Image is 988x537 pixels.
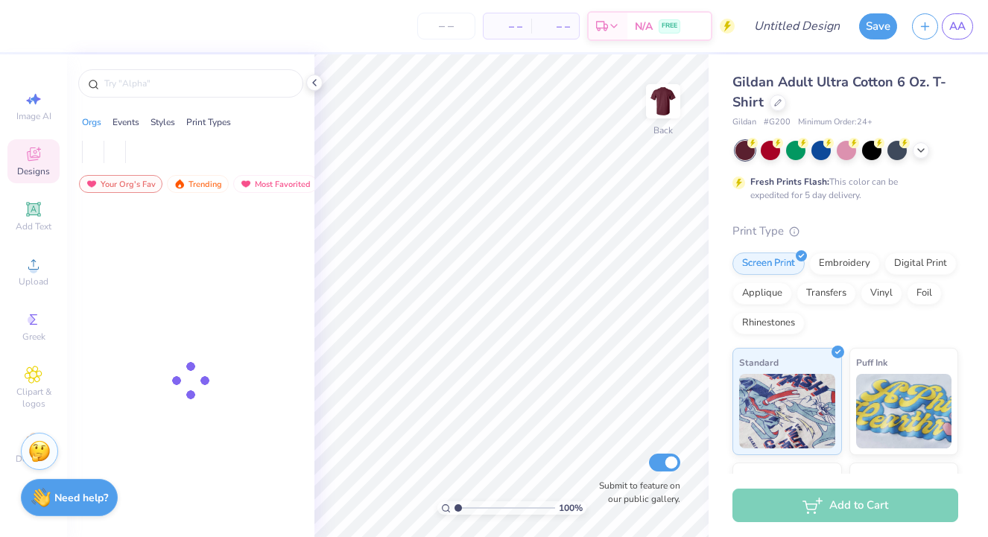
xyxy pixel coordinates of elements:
span: Standard [739,355,779,370]
div: Trending [167,175,229,193]
span: Add Text [16,220,51,232]
div: Events [113,115,139,129]
span: Greek [22,331,45,343]
div: Rhinestones [732,312,805,334]
button: Save [859,13,897,39]
span: Image AI [16,110,51,122]
div: Your Org's Fav [79,175,162,193]
div: This color can be expedited for 5 day delivery. [750,175,934,202]
div: Applique [732,282,792,305]
span: Designs [17,165,50,177]
div: Print Type [732,223,958,240]
div: Embroidery [809,252,880,275]
div: Orgs [82,115,101,129]
span: Upload [19,276,48,287]
div: Digital Print [884,252,957,275]
span: Gildan Adult Ultra Cotton 6 Oz. T-Shirt [732,73,946,111]
strong: Need help? [54,491,108,505]
input: – – [417,13,475,39]
span: Decorate [16,453,51,465]
strong: Fresh Prints Flash: [750,176,829,188]
span: Minimum Order: 24 + [798,116,873,129]
input: Untitled Design [742,11,852,41]
img: most_fav.gif [240,179,252,189]
span: – – [540,19,570,34]
span: Clipart & logos [7,386,60,410]
div: Print Types [186,115,231,129]
span: – – [493,19,522,34]
img: Standard [739,374,835,448]
div: Back [653,124,673,137]
div: Screen Print [732,252,805,275]
span: Gildan [732,116,756,129]
div: Styles [151,115,175,129]
div: Most Favorited [233,175,317,193]
img: Back [648,86,678,116]
span: AA [949,18,966,35]
a: AA [942,13,973,39]
span: FREE [662,21,677,31]
span: Neon Ink [739,469,776,485]
img: trending.gif [174,179,186,189]
div: Transfers [797,282,856,305]
span: # G200 [764,116,791,129]
span: Puff Ink [856,355,887,370]
img: most_fav.gif [86,179,98,189]
span: N/A [635,19,653,34]
div: Vinyl [861,282,902,305]
img: Puff Ink [856,374,952,448]
span: 100 % [559,501,583,515]
div: Foil [907,282,942,305]
span: Metallic & Glitter Ink [856,469,944,485]
label: Submit to feature on our public gallery. [591,479,680,506]
input: Try "Alpha" [103,76,294,91]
